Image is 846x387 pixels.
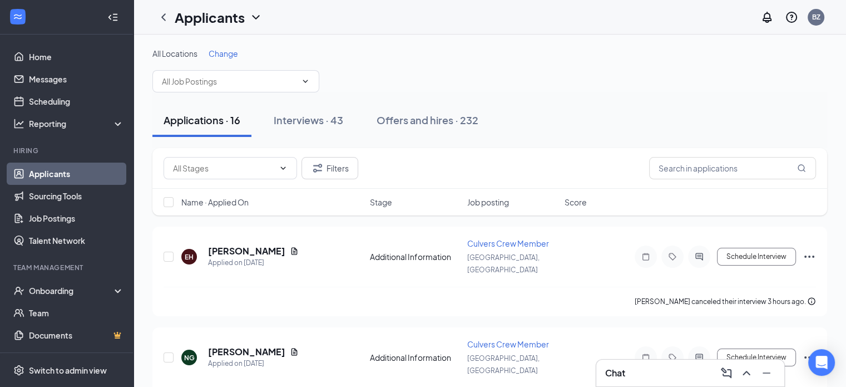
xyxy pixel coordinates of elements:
div: EH [185,252,194,262]
a: SurveysCrown [29,346,124,369]
svg: Tag [666,353,679,362]
svg: WorkstreamLogo [12,11,23,22]
a: DocumentsCrown [29,324,124,346]
div: Applied on [DATE] [208,358,299,369]
h1: Applicants [175,8,245,27]
button: Minimize [758,364,775,382]
svg: Tag [666,252,679,261]
svg: UserCheck [13,285,24,296]
span: Stage [370,197,392,208]
svg: ActiveChat [692,252,706,261]
svg: Collapse [107,12,118,23]
h3: Chat [605,367,625,379]
a: Team [29,302,124,324]
button: ChevronUp [738,364,755,382]
a: Messages [29,68,124,90]
svg: Minimize [760,366,773,380]
div: Reporting [29,118,125,129]
svg: ChevronUp [740,366,753,380]
span: Name · Applied On [181,197,249,208]
div: BZ [812,12,820,22]
button: Schedule Interview [717,248,796,266]
span: Score [565,197,587,208]
svg: ChevronDown [301,77,310,86]
svg: Notifications [760,11,774,24]
span: [GEOGRAPHIC_DATA], [GEOGRAPHIC_DATA] [467,253,540,274]
svg: ChevronDown [279,164,288,173]
input: Search in applications [649,157,816,179]
div: Open Intercom Messenger [808,349,835,376]
svg: Filter [311,161,324,175]
span: Culvers Crew Member [467,339,549,349]
a: Job Postings [29,207,124,229]
svg: ChevronDown [249,11,263,24]
button: ComposeMessage [718,364,735,382]
button: Filter Filters [301,157,358,179]
h5: [PERSON_NAME] [208,346,285,358]
div: Hiring [13,146,122,155]
svg: MagnifyingGlass [797,164,806,173]
svg: ChevronLeft [157,11,170,24]
svg: Document [290,247,299,256]
svg: QuestionInfo [785,11,798,24]
svg: Ellipses [803,351,816,364]
div: NG [184,353,195,362]
span: Job posting [467,197,509,208]
span: Culvers Crew Member [467,238,549,248]
div: Applied on [DATE] [208,257,299,268]
span: Change [209,48,238,58]
div: Offers and hires · 232 [377,113,478,127]
input: All Job Postings [162,75,296,87]
svg: Ellipses [803,250,816,263]
div: Additional Information [370,251,461,262]
div: Onboarding [29,285,115,296]
svg: ComposeMessage [720,366,733,380]
svg: Analysis [13,118,24,129]
span: All Locations [152,48,197,58]
a: Talent Network [29,229,124,252]
div: Applications · 16 [164,113,240,127]
div: Switch to admin view [29,365,107,376]
a: Home [29,46,124,68]
svg: Info [807,297,816,306]
div: Team Management [13,263,122,272]
svg: Document [290,347,299,356]
svg: ActiveChat [692,353,706,362]
a: Sourcing Tools [29,185,124,207]
button: Schedule Interview [717,349,796,366]
svg: Note [639,252,652,261]
a: Applicants [29,163,124,185]
div: [PERSON_NAME] canceled their interview 3 hours ago. [635,296,816,307]
div: Additional Information [370,352,461,363]
div: Interviews · 43 [274,113,343,127]
span: [GEOGRAPHIC_DATA], [GEOGRAPHIC_DATA] [467,354,540,375]
a: Scheduling [29,90,124,112]
svg: Note [639,353,652,362]
svg: Settings [13,365,24,376]
h5: [PERSON_NAME] [208,245,285,257]
input: All Stages [173,162,274,174]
